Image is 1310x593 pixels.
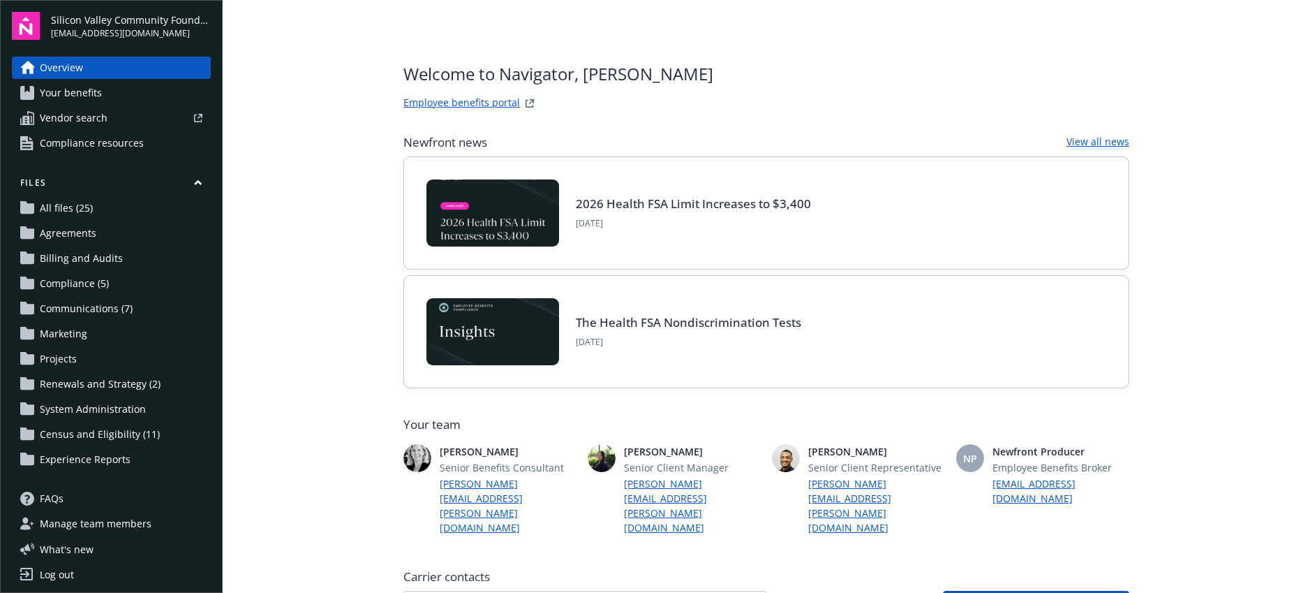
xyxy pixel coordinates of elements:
[40,513,151,535] span: Manage team members
[588,444,616,472] img: photo
[403,61,713,87] span: Welcome to Navigator , [PERSON_NAME]
[1066,134,1129,151] a: View all news
[12,448,211,471] a: Experience Reports
[12,488,211,510] a: FAQs
[12,132,211,154] a: Compliance resources
[12,373,211,395] a: Renewals and Strategy (2)
[40,564,74,586] div: Log out
[12,398,211,420] a: System Administration
[40,423,160,446] span: Census and Eligibility (11)
[40,488,64,510] span: FAQs
[403,569,1129,585] span: Carrier contacts
[12,298,211,320] a: Communications (7)
[403,444,431,472] img: photo
[40,323,87,345] span: Marketing
[40,132,144,154] span: Compliance resources
[51,13,211,27] span: Silicon Valley Community Foundation
[40,57,83,79] span: Overview
[992,476,1129,506] a: [EMAIL_ADDRESS][DOMAIN_NAME]
[808,476,945,535] a: [PERSON_NAME][EMAIL_ADDRESS][PERSON_NAME][DOMAIN_NAME]
[440,444,576,459] span: [PERSON_NAME]
[12,177,211,194] button: Files
[963,451,977,466] span: NP
[12,82,211,104] a: Your benefits
[440,476,576,535] a: [PERSON_NAME][EMAIL_ADDRESS][PERSON_NAME][DOMAIN_NAME]
[12,247,211,270] a: Billing and Audits
[576,217,811,230] span: [DATE]
[576,336,801,349] span: [DATE]
[40,272,109,295] span: Compliance (5)
[624,476,761,535] a: [PERSON_NAME][EMAIL_ADDRESS][PERSON_NAME][DOMAIN_NAME]
[772,444,800,472] img: photo
[426,180,559,247] img: BLOG-Card Image - Compliance - 2026 Health FSA Limit Increases to $3,400.jpg
[403,416,1129,433] span: Your team
[403,134,487,151] span: Newfront news
[808,460,945,475] span: Senior Client Representative
[440,460,576,475] span: Senior Benefits Consultant
[40,348,77,370] span: Projects
[40,197,93,219] span: All files (25)
[12,272,211,295] a: Compliance (5)
[40,398,146,420] span: System Administration
[12,107,211,129] a: Vendor search
[40,82,102,104] span: Your benefits
[12,423,211,446] a: Census and Eligibility (11)
[12,542,116,557] button: What's new
[576,196,811,212] a: 2026 Health FSA Limit Increases to $3,400
[40,542,94,557] span: What ' s new
[40,107,107,129] span: Vendor search
[40,247,123,270] span: Billing and Audits
[624,444,761,459] span: [PERSON_NAME]
[12,197,211,219] a: All files (25)
[12,348,211,370] a: Projects
[403,95,520,112] a: Employee benefits portal
[624,460,761,475] span: Senior Client Manager
[808,444,945,459] span: [PERSON_NAME]
[40,222,96,244] span: Agreements
[51,27,211,40] span: [EMAIL_ADDRESS][DOMAIN_NAME]
[12,222,211,244] a: Agreements
[12,513,211,535] a: Manage team members
[426,298,559,365] img: Card Image - EB Compliance Insights.png
[40,373,161,395] span: Renewals and Strategy (2)
[12,323,211,345] a: Marketing
[576,314,801,330] a: The Health FSA Nondiscrimination Tests
[992,460,1129,475] span: Employee Benefits Broker
[12,57,211,79] a: Overview
[521,95,538,112] a: striveWebsite
[40,448,131,471] span: Experience Reports
[51,12,211,40] button: Silicon Valley Community Foundation[EMAIL_ADDRESS][DOMAIN_NAME]
[992,444,1129,459] span: Newfront Producer
[40,298,133,320] span: Communications (7)
[12,12,40,40] img: navigator-logo.svg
